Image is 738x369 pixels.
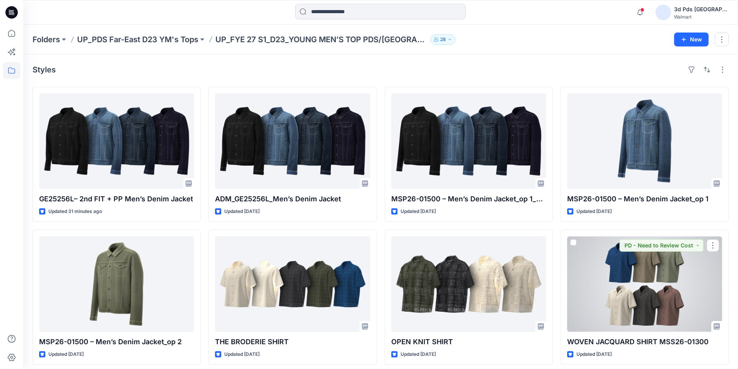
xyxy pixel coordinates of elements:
[567,236,722,332] a: WOVEN JACQUARD SHIRT MSS26-01300
[674,33,709,46] button: New
[430,34,456,45] button: 28
[567,93,722,189] a: MSP26-01500 – Men’s Denim Jacket_op 1
[77,34,198,45] a: UP_PDS Far-East D23 YM's Tops
[33,65,56,74] h4: Styles
[48,208,102,216] p: Updated 31 minutes ago
[401,208,436,216] p: Updated [DATE]
[224,208,260,216] p: Updated [DATE]
[576,208,612,216] p: Updated [DATE]
[215,194,370,204] p: ADM_GE25256L_Men’s Denim Jacket
[39,93,194,189] a: GE25256L– 2nd FIT + PP Men’s Denim Jacket
[655,5,671,20] img: avatar
[440,35,446,44] p: 28
[391,336,546,347] p: OPEN KNIT SHIRT
[33,34,60,45] a: Folders
[215,336,370,347] p: THE BRODERIE SHIRT
[39,194,194,204] p: GE25256L– 2nd FIT + PP Men’s Denim Jacket
[391,236,546,332] a: OPEN KNIT SHIRT
[567,194,722,204] p: MSP26-01500 – Men’s Denim Jacket_op 1
[224,350,260,359] p: Updated [DATE]
[39,336,194,347] p: MSP26-01500 – Men’s Denim Jacket_op 2
[674,5,728,14] div: 3d Pds [GEOGRAPHIC_DATA]
[567,336,722,347] p: WOVEN JACQUARD SHIRT MSS26-01300
[401,350,436,359] p: Updated [DATE]
[391,93,546,189] a: MSP26-01500 – Men’s Denim Jacket_op 1_RECOLOR
[576,350,612,359] p: Updated [DATE]
[39,236,194,332] a: MSP26-01500 – Men’s Denim Jacket_op 2
[48,350,84,359] p: Updated [DATE]
[215,236,370,332] a: THE BRODERIE SHIRT
[674,14,728,20] div: Walmart
[215,34,427,45] p: UP_FYE 27 S1_D23_YOUNG MEN’S TOP PDS/[GEOGRAPHIC_DATA]
[391,194,546,204] p: MSP26-01500 – Men’s Denim Jacket_op 1_RECOLOR
[215,93,370,189] a: ADM_GE25256L_Men’s Denim Jacket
